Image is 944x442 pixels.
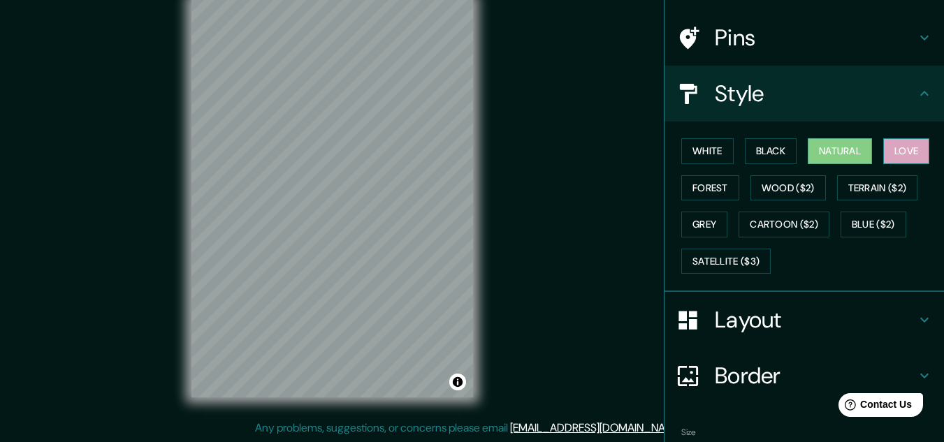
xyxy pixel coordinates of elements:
button: Toggle attribution [449,374,466,390]
button: Cartoon ($2) [739,212,829,237]
p: Any problems, suggestions, or concerns please email . [255,420,685,436]
div: Pins [665,10,944,66]
button: White [681,138,734,164]
h4: Layout [715,306,916,334]
div: Border [665,348,944,404]
button: Natural [808,138,872,164]
button: Blue ($2) [841,212,906,237]
label: Size [681,427,696,439]
iframe: Help widget launcher [820,388,929,427]
button: Wood ($2) [750,175,826,201]
button: Satellite ($3) [681,249,771,274]
div: Layout [665,292,944,348]
h4: Style [715,80,916,108]
a: [EMAIL_ADDRESS][DOMAIN_NAME] [510,420,683,435]
button: Black [745,138,797,164]
button: Grey [681,212,727,237]
h4: Pins [715,24,916,52]
button: Forest [681,175,739,201]
div: Style [665,66,944,121]
h4: Border [715,362,916,390]
button: Love [883,138,929,164]
button: Terrain ($2) [837,175,918,201]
